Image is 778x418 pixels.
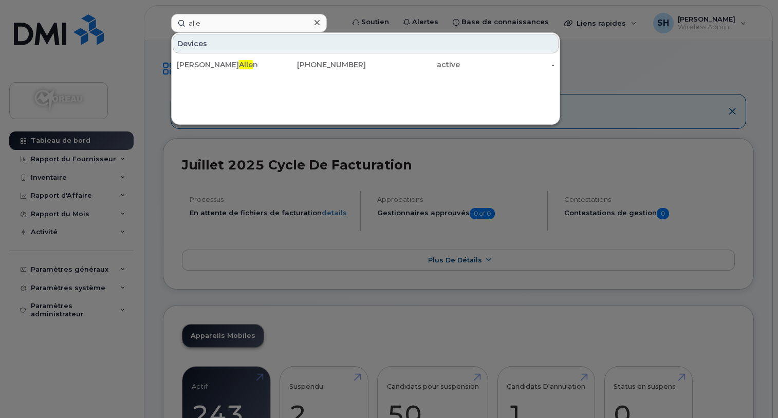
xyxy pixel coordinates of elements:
div: active [366,60,460,70]
span: Alle [239,60,253,69]
div: [PHONE_NUMBER] [271,60,366,70]
div: - [460,60,554,70]
div: Devices [173,34,559,53]
div: [PERSON_NAME] n [177,60,271,70]
a: [PERSON_NAME]Allen[PHONE_NUMBER]active- [173,55,559,74]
